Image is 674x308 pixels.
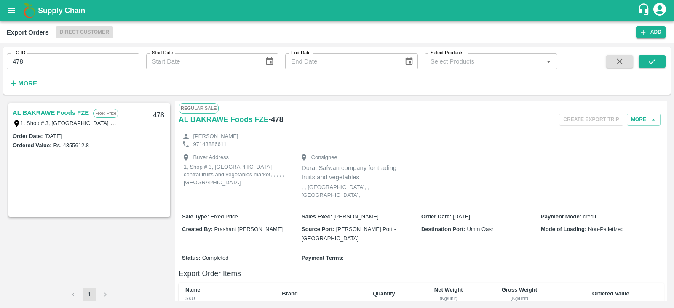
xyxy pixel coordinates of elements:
[179,103,219,113] span: Regular Sale
[7,76,39,90] button: More
[184,163,285,187] p: 1, Shop # 3, [GEOGRAPHIC_DATA] – central fruits and vegetables market, , , , , [GEOGRAPHIC_DATA]
[182,213,209,220] b: Sale Type :
[83,288,96,301] button: page 1
[18,80,37,87] strong: More
[193,141,227,149] p: 97143886611
[302,255,344,261] b: Payment Terms :
[302,183,403,199] p: , , [GEOGRAPHIC_DATA], , [GEOGRAPHIC_DATA],
[269,114,284,125] h6: - 478
[583,213,596,220] span: credit
[38,6,85,15] b: Supply Chain
[211,213,238,220] span: Fixed Price
[543,56,554,67] button: Open
[302,226,334,232] b: Source Port :
[541,213,581,220] b: Payment Mode :
[13,50,25,56] label: EO ID
[627,114,661,126] button: More
[652,2,667,19] div: account of current user
[21,2,38,19] img: logo
[13,107,89,118] a: AL BAKRAWE Foods FZE
[13,133,43,139] label: Order Date :
[214,226,283,232] span: Prashant [PERSON_NAME]
[65,288,113,301] nav: pagination navigation
[193,133,238,141] p: [PERSON_NAME]
[431,50,463,56] label: Select Products
[453,213,470,220] span: [DATE]
[2,1,21,20] button: open drawer
[285,53,397,69] input: End Date
[202,255,229,261] span: Completed
[302,213,332,220] b: Sales Exec :
[401,53,417,69] button: Choose date
[148,106,169,125] div: 478
[592,290,629,297] b: Ordered Value
[182,226,213,232] b: Created By :
[7,27,49,38] div: Export Orders
[193,154,229,162] p: Buyer Address
[421,226,465,232] b: Destination Port :
[637,3,652,18] div: customer-support
[45,133,62,139] label: [DATE]
[53,142,89,149] label: Rs. 4355612.8
[373,290,395,297] b: Quantity
[185,295,268,302] div: SKU
[93,109,118,118] p: Fixed Price
[21,119,274,126] label: 1, Shop # 3, [GEOGRAPHIC_DATA] – central fruits and vegetables market, , , , , [GEOGRAPHIC_DATA]
[427,56,541,67] input: Select Products
[38,5,637,16] a: Supply Chain
[636,26,666,38] button: Add
[467,226,493,232] span: Umm Qasr
[182,255,201,261] b: Status :
[7,53,139,69] input: Enter EO ID
[152,50,173,56] label: Start Date
[179,114,269,125] a: AL BAKRAWE Foods FZE
[502,287,537,293] b: Gross Weight
[262,53,278,69] button: Choose date
[334,213,379,220] span: [PERSON_NAME]
[423,295,474,302] div: (Kg/unit)
[541,226,586,232] b: Mode of Loading :
[302,163,403,182] p: Durat Safwan company for trading fruits and vegetables
[588,226,624,232] span: Non-Palletized
[434,287,463,293] b: Net Weight
[421,213,452,220] b: Order Date :
[146,53,258,69] input: Start Date
[179,268,664,279] h6: Export Order Items
[13,142,51,149] label: Ordered Value:
[488,295,551,302] div: (Kg/unit)
[302,226,396,242] span: [PERSON_NAME] Port - [GEOGRAPHIC_DATA]
[282,290,298,297] b: Brand
[311,154,337,162] p: Consignee
[185,287,200,293] b: Name
[291,50,310,56] label: End Date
